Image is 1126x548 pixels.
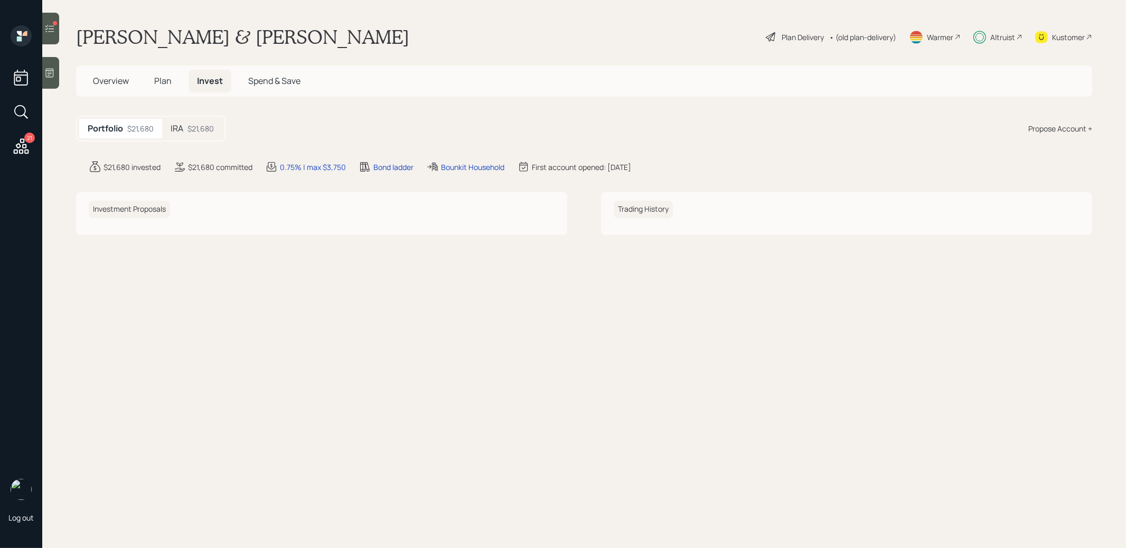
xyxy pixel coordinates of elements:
h5: Portfolio [88,124,123,134]
span: Overview [93,75,129,87]
div: Bounkit Household [441,162,504,173]
div: Warmer [927,32,953,43]
div: Plan Delivery [782,32,824,43]
h6: Investment Proposals [89,201,170,218]
div: Bond ladder [373,162,414,173]
span: Spend & Save [248,75,301,87]
span: Invest [197,75,223,87]
h5: IRA [171,124,183,134]
div: Altruist [990,32,1015,43]
div: 0.75% | max $3,750 [280,162,346,173]
h6: Trading History [614,201,673,218]
div: Propose Account + [1028,123,1092,134]
div: First account opened: [DATE] [532,162,631,173]
div: $21,680 invested [104,162,161,173]
div: $21,680 [187,123,214,134]
img: treva-nostdahl-headshot.png [11,479,32,500]
div: 21 [24,133,35,143]
h1: [PERSON_NAME] & [PERSON_NAME] [76,25,409,49]
div: $21,680 [127,123,154,134]
div: Kustomer [1052,32,1085,43]
span: Plan [154,75,172,87]
div: Log out [8,513,34,523]
div: • (old plan-delivery) [829,32,896,43]
div: $21,680 committed [188,162,252,173]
